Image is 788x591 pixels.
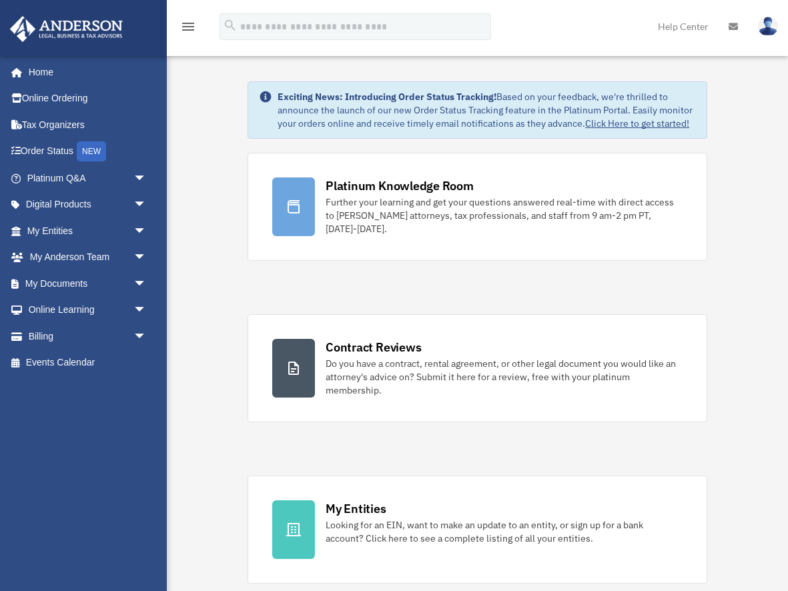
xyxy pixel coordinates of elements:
strong: Exciting News: Introducing Order Status Tracking! [278,91,496,103]
div: Looking for an EIN, want to make an update to an entity, or sign up for a bank account? Click her... [326,518,683,545]
a: Contract Reviews Do you have a contract, rental agreement, or other legal document you would like... [248,314,707,422]
div: NEW [77,141,106,161]
a: My Entitiesarrow_drop_down [9,217,167,244]
a: Home [9,59,160,85]
a: Billingarrow_drop_down [9,323,167,350]
a: Platinum Knowledge Room Further your learning and get your questions answered real-time with dire... [248,153,707,261]
a: Online Ordering [9,85,167,112]
div: Based on your feedback, we're thrilled to announce the launch of our new Order Status Tracking fe... [278,90,696,130]
a: Platinum Q&Aarrow_drop_down [9,165,167,191]
a: Digital Productsarrow_drop_down [9,191,167,218]
span: arrow_drop_down [133,270,160,298]
a: menu [180,23,196,35]
div: Further your learning and get your questions answered real-time with direct access to [PERSON_NAM... [326,195,683,235]
a: My Entities Looking for an EIN, want to make an update to an entity, or sign up for a bank accoun... [248,476,707,584]
div: Do you have a contract, rental agreement, or other legal document you would like an attorney's ad... [326,357,683,397]
span: arrow_drop_down [133,191,160,219]
div: Platinum Knowledge Room [326,177,474,194]
a: Click Here to get started! [585,117,689,129]
img: Anderson Advisors Platinum Portal [6,16,127,42]
span: arrow_drop_down [133,165,160,192]
img: User Pic [758,17,778,36]
i: menu [180,19,196,35]
a: My Documentsarrow_drop_down [9,270,167,297]
i: search [223,18,238,33]
a: My Anderson Teamarrow_drop_down [9,244,167,271]
a: Online Learningarrow_drop_down [9,297,167,324]
a: Order StatusNEW [9,138,167,165]
span: arrow_drop_down [133,297,160,324]
span: arrow_drop_down [133,323,160,350]
div: Contract Reviews [326,339,421,356]
div: My Entities [326,500,386,517]
span: arrow_drop_down [133,244,160,271]
span: arrow_drop_down [133,217,160,245]
a: Tax Organizers [9,111,167,138]
a: Events Calendar [9,350,167,376]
